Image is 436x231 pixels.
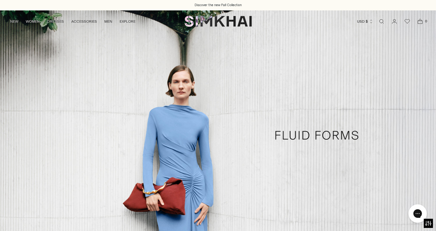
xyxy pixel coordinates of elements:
a: SIMKHAI [184,15,252,27]
button: USD $ [357,15,373,28]
a: WOMEN [26,15,40,28]
a: EXPLORE [120,15,136,28]
iframe: Gorgias live chat messenger [405,202,430,225]
span: 0 [423,18,429,24]
a: Open search modal [375,15,388,28]
a: ACCESSORIES [71,15,97,28]
a: Wishlist [401,15,413,28]
a: DRESSES [47,15,64,28]
a: Discover the new Fall Collection [195,3,242,8]
a: Go to the account page [388,15,401,28]
a: Open cart modal [414,15,426,28]
a: NEW [10,15,18,28]
a: MEN [104,15,112,28]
